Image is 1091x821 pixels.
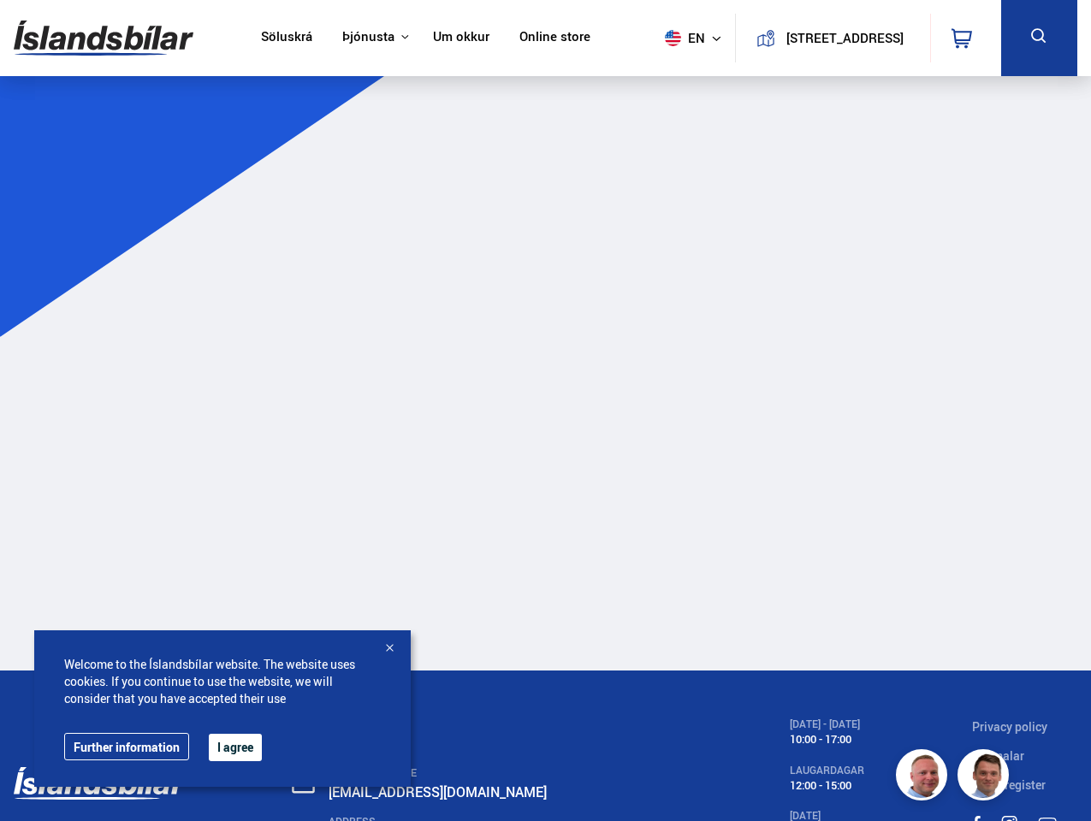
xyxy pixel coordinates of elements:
button: en [658,13,735,63]
a: [STREET_ADDRESS] [745,14,920,62]
a: Online store [519,29,590,47]
span: Welcome to the Íslandsbílar website. The website uses cookies. If you continue to use the website... [64,656,381,707]
a: [EMAIL_ADDRESS][DOMAIN_NAME] [329,783,547,801]
a: Söluskrá [261,29,312,47]
img: siFngHWaQ9KaOqBr.png [898,752,950,803]
div: 10:00 - 17:00 [790,733,864,746]
button: I agree [209,734,262,761]
a: Skilmalar [972,747,1024,764]
a: Further information [64,733,189,760]
div: [DATE] - [DATE] [790,718,864,730]
button: Opna LiveChat spjallviðmót [14,7,65,58]
button: Þjónusta [342,29,394,45]
button: [STREET_ADDRESS] [782,31,908,45]
img: FbJEzSuNWCJXmdc-.webp [960,752,1011,803]
div: 12:00 - 15:00 [790,779,864,792]
div: PHONE [329,718,683,730]
img: svg+xml;base64,PHN2ZyB4bWxucz0iaHR0cDovL3d3dy53My5vcmcvMjAwMC9zdmciIHdpZHRoPSI1MTIiIGhlaWdodD0iNT... [665,30,681,46]
img: G0Ugv5HjCgRt.svg [14,10,193,66]
a: Um okkur [433,29,489,47]
div: SEND A MESSAGE [329,767,683,779]
div: LAUGARDAGAR [790,765,864,777]
a: Privacy policy [972,718,1047,735]
span: en [658,30,701,46]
